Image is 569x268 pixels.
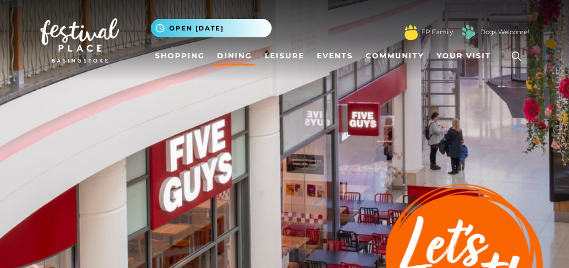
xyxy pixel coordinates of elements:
[313,46,357,66] a: Events
[437,50,491,61] span: Your Visit
[40,18,119,63] img: Festival Place Logo
[213,46,256,66] a: Dining
[151,46,209,66] a: Shopping
[421,27,453,37] a: FP Family
[169,24,224,33] span: Open [DATE]
[432,46,501,66] a: Your Visit
[151,19,272,37] button: Open [DATE]
[361,46,428,66] a: Community
[261,46,308,66] a: Leisure
[480,27,529,37] a: Dogs Welcome!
